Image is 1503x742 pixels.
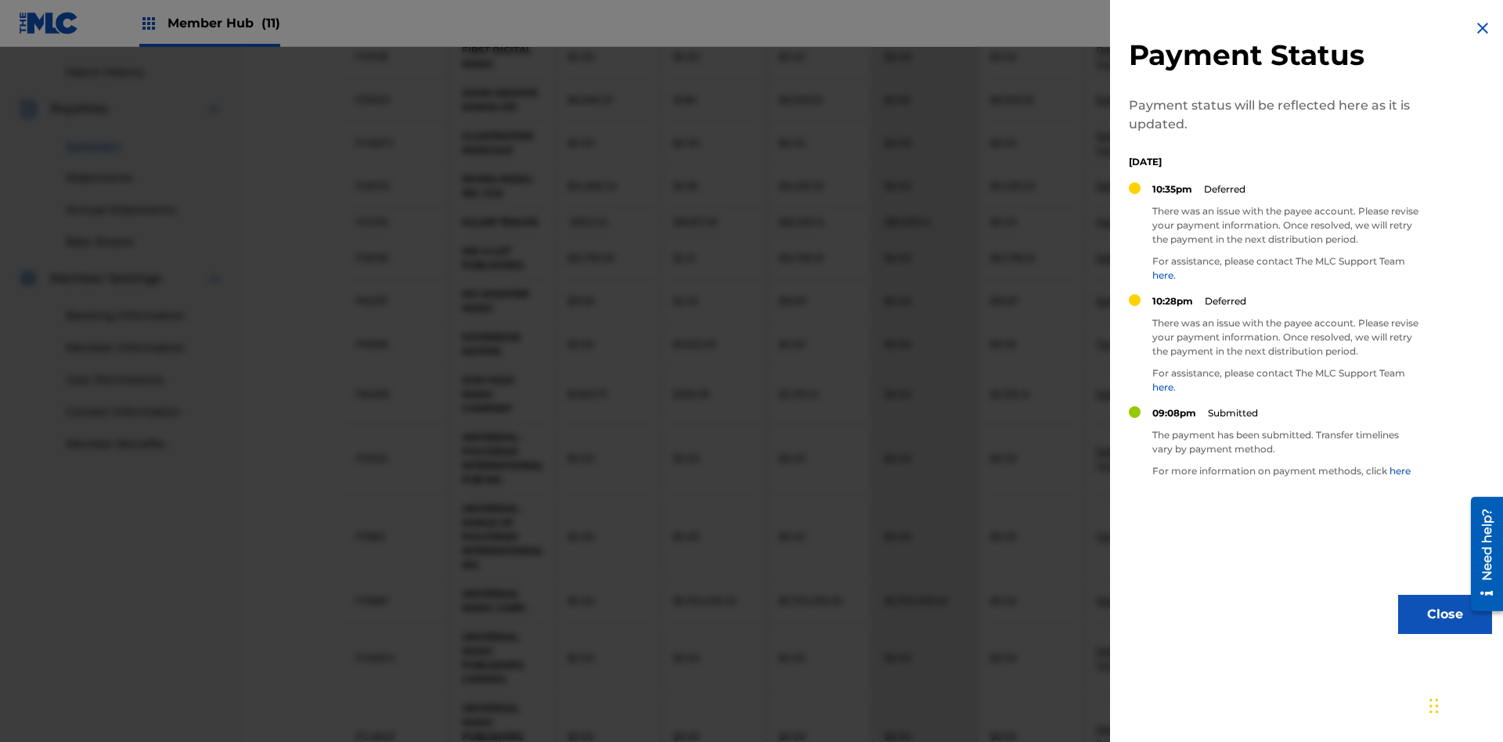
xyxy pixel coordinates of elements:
p: For assistance, please contact The MLC Support Team [1152,366,1418,394]
p: 09:08pm [1152,406,1196,420]
img: MLC Logo [19,12,79,34]
p: For more information on payment methods, click [1152,464,1418,478]
p: 10:28pm [1152,294,1193,308]
span: (11) [261,16,280,31]
p: There was an issue with the payee account. Please revise your payment information. Once resolved,... [1152,316,1418,358]
p: There was an issue with the payee account. Please revise your payment information. Once resolved,... [1152,204,1418,247]
img: Top Rightsholders [139,14,158,33]
button: Close [1398,595,1492,634]
p: 10:35pm [1152,182,1192,196]
p: Payment status will be reflected here as it is updated. [1129,96,1418,134]
p: The payment has been submitted. Transfer timelines vary by payment method. [1152,428,1418,456]
a: here. [1152,269,1176,281]
div: Drag [1429,683,1439,729]
iframe: Resource Center [1459,491,1503,619]
p: For assistance, please contact The MLC Support Team [1152,254,1418,283]
p: Submitted [1208,406,1258,420]
iframe: Chat Widget [1425,667,1503,742]
span: Member Hub [168,14,280,32]
h2: Payment Status [1129,38,1418,73]
a: here. [1152,381,1176,393]
p: [DATE] [1129,155,1418,169]
a: here [1389,465,1411,477]
p: Deferred [1204,182,1245,196]
p: Deferred [1205,294,1246,308]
